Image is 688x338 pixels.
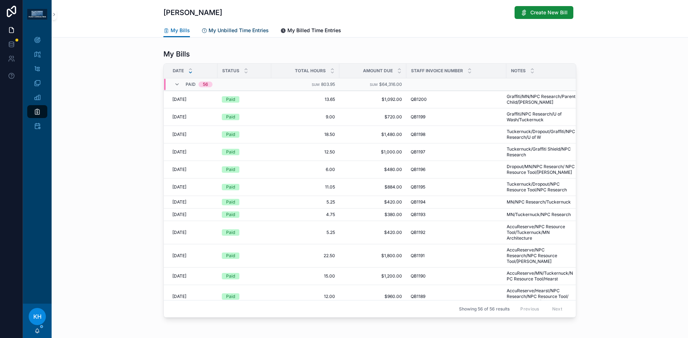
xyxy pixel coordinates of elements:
[201,24,269,38] a: My Unbilled Time Entries
[507,199,575,205] a: MN/NPC Research/Tuckernuck
[411,212,502,217] a: QB1193
[172,184,186,190] span: [DATE]
[411,184,502,190] a: QB1195
[276,199,335,205] span: 5.25
[226,211,235,218] div: Paid
[507,129,575,140] span: Tuckernuck/Dropout/Graffiti/NPC Research/U of W
[172,132,186,137] span: [DATE]
[411,132,502,137] a: QB1198
[411,294,425,299] span: QB1189
[411,114,502,120] a: QB1199
[530,9,568,16] span: Create New Bill
[172,212,213,217] a: [DATE]
[27,9,47,20] img: App logo
[172,149,213,155] a: [DATE]
[222,293,267,300] a: Paid
[411,230,502,235] a: QB1192
[276,273,335,279] a: 15.00
[226,293,235,300] div: Paid
[507,212,571,217] span: MN/Tuckernuck/NPC Research
[226,253,235,259] div: Paid
[33,312,42,321] span: KH
[222,184,267,190] a: Paid
[186,82,196,87] span: Paid
[411,253,425,259] span: QB1191
[172,230,213,235] a: [DATE]
[370,83,378,87] small: Sum
[226,229,235,236] div: Paid
[172,97,213,102] a: [DATE]
[411,97,427,102] span: QB1200
[226,166,235,173] div: Paid
[411,149,425,155] span: QB1197
[511,68,526,74] span: Notes
[411,273,502,279] a: QB1190
[276,294,335,299] a: 12.00
[344,273,402,279] a: $1,200.00
[276,97,335,102] a: 13.65
[295,68,326,74] span: Total Hours
[222,199,267,205] a: Paid
[276,184,335,190] a: 11.05
[226,199,235,205] div: Paid
[172,273,213,279] a: [DATE]
[222,114,267,120] a: Paid
[411,184,425,190] span: QB1195
[344,253,402,259] a: $1,800.00
[222,131,267,138] a: Paid
[23,29,52,142] div: scrollable content
[276,132,335,137] a: 18.50
[222,166,267,173] a: Paid
[226,131,235,138] div: Paid
[507,94,575,105] span: Graffiti/MN/NPC Research/Parent Child/[PERSON_NAME]
[411,132,425,137] span: QB1198
[507,111,575,123] span: Graffiti/NPC Research/U of Wash/Tuckernuck
[172,294,186,299] span: [DATE]
[344,149,402,155] span: $1,000.00
[344,294,402,299] a: $960.00
[344,184,402,190] a: $884.00
[411,273,426,279] span: QB1190
[172,114,186,120] span: [DATE]
[280,24,341,38] a: My Billed Time Entries
[276,167,335,172] a: 6.00
[222,68,239,74] span: Status
[507,224,575,241] span: AccuReserve/NPC Resource Tool/Tuckernuck/MN Architecture
[203,82,208,87] div: 56
[222,211,267,218] a: Paid
[344,212,402,217] a: $380.00
[276,114,335,120] a: 9.00
[222,273,267,279] a: Paid
[172,114,213,120] a: [DATE]
[209,27,269,34] span: My Unbilled Time Entries
[344,199,402,205] a: $420.00
[411,68,463,74] span: Staff Invoice Number
[276,230,335,235] a: 5.25
[411,149,502,155] a: QB1197
[507,164,575,175] span: Dropout/MN/NPC Research/ NPC Resource Tool/[PERSON_NAME]
[276,253,335,259] a: 22.50
[411,230,425,235] span: QB1192
[344,230,402,235] a: $420.00
[411,212,425,217] span: QB1193
[172,149,186,155] span: [DATE]
[507,288,575,305] a: AccuReserve/Hearst/NPC Research/NPC Resource Tool/ [PERSON_NAME]
[507,270,575,282] a: AccuReserve/MN/Tuckernuck/NPC Resource Tool/Hearst
[344,167,402,172] span: $480.00
[411,167,425,172] span: QB1196
[172,167,213,172] a: [DATE]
